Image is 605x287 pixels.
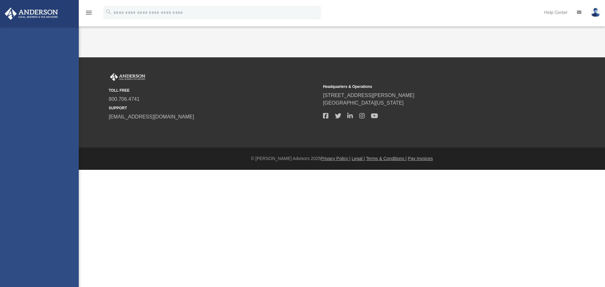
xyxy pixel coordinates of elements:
a: 800.706.4741 [109,96,140,102]
img: Anderson Advisors Platinum Portal [3,8,60,20]
a: Terms & Conditions | [366,156,407,161]
img: User Pic [591,8,600,17]
a: Pay Invoices [408,156,433,161]
a: [GEOGRAPHIC_DATA][US_STATE] [323,100,404,106]
img: Anderson Advisors Platinum Portal [109,73,147,81]
i: menu [85,9,93,16]
small: SUPPORT [109,105,319,111]
a: menu [85,12,93,16]
a: Legal | [352,156,365,161]
i: search [105,9,112,15]
a: [STREET_ADDRESS][PERSON_NAME] [323,93,414,98]
div: © [PERSON_NAME] Advisors 2025 [79,155,605,162]
small: Headquarters & Operations [323,84,533,89]
a: Privacy Policy | [321,156,351,161]
small: TOLL FREE [109,88,319,93]
a: [EMAIL_ADDRESS][DOMAIN_NAME] [109,114,194,119]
